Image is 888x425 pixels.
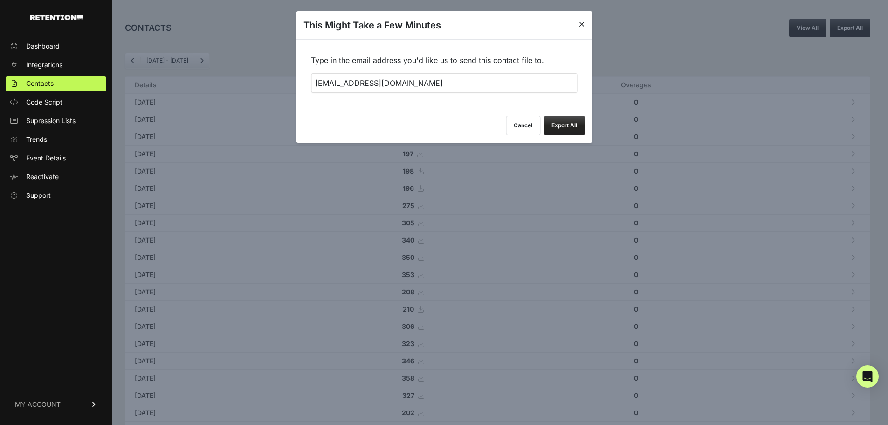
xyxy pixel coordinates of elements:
span: Event Details [26,153,66,163]
span: Support [26,191,51,200]
span: Integrations [26,60,62,70]
a: MY ACCOUNT [6,390,106,418]
a: Support [6,188,106,203]
input: + Add recipient [311,73,577,93]
div: Open Intercom Messenger [856,365,879,388]
a: Integrations [6,57,106,72]
a: Trends [6,132,106,147]
a: Reactivate [6,169,106,184]
div: Type in the email address you'd like us to send this contact file to. [296,39,592,108]
h3: This Might Take a Few Minutes [303,19,441,32]
span: Trends [26,135,47,144]
a: Dashboard [6,39,106,54]
span: Supression Lists [26,116,76,125]
span: Code Script [26,98,62,107]
a: Event Details [6,151,106,166]
span: Reactivate [26,172,59,181]
a: Supression Lists [6,113,106,128]
span: Dashboard [26,42,60,51]
span: Contacts [26,79,54,88]
button: Cancel [506,116,540,135]
a: Contacts [6,76,106,91]
a: Code Script [6,95,106,110]
span: MY ACCOUNT [15,400,61,409]
button: Export All [544,116,585,135]
img: Retention.com [30,15,83,20]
